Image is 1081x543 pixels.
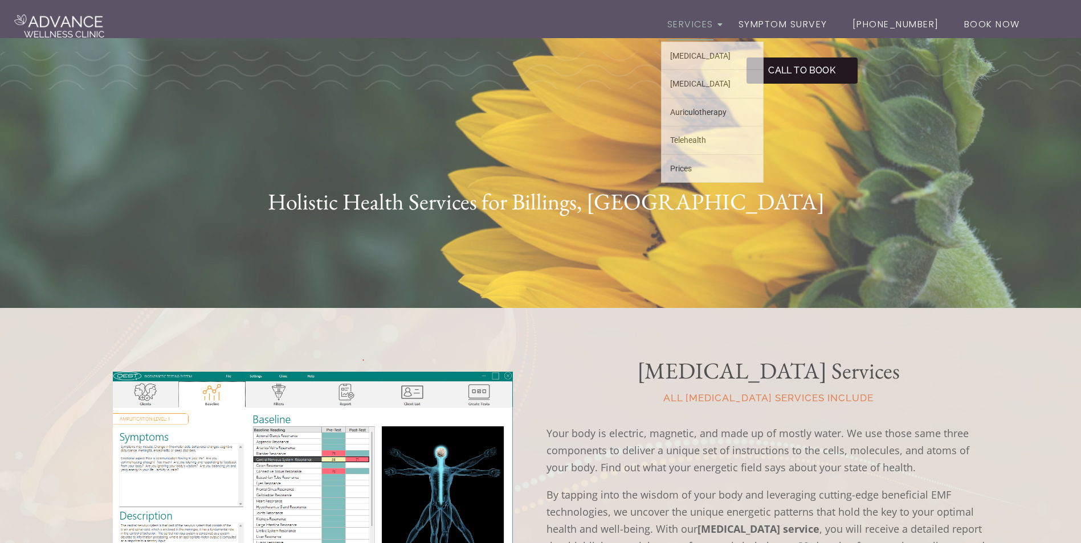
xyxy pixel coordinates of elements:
a: Book Now [958,9,1026,42]
h1: Holistic Health Services for Billings, [GEOGRAPHIC_DATA] [239,184,854,219]
h2: [MEDICAL_DATA] Services [546,359,991,382]
a: Prices [662,155,763,182]
strong: [MEDICAL_DATA] service [697,522,819,536]
a: Telehealth [662,126,763,154]
a: [MEDICAL_DATA] [662,42,763,69]
a: [PHONE_NUMBER] [846,9,945,42]
p: Your body is electric, magnetic, and made up of mostly water. We use those same three components ... [546,425,991,476]
a: Auriculotherapy [662,98,763,126]
a: CALL TO BOOK [746,57,858,84]
span: CALL TO BOOK [768,63,835,78]
a: [MEDICAL_DATA] [662,70,763,97]
a: Symptom Survey [732,9,834,42]
img: Advance Wellness Clinic Logo [14,14,104,38]
a: Services [661,9,720,42]
p: all [MEDICAL_DATA] Services include [546,393,991,403]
